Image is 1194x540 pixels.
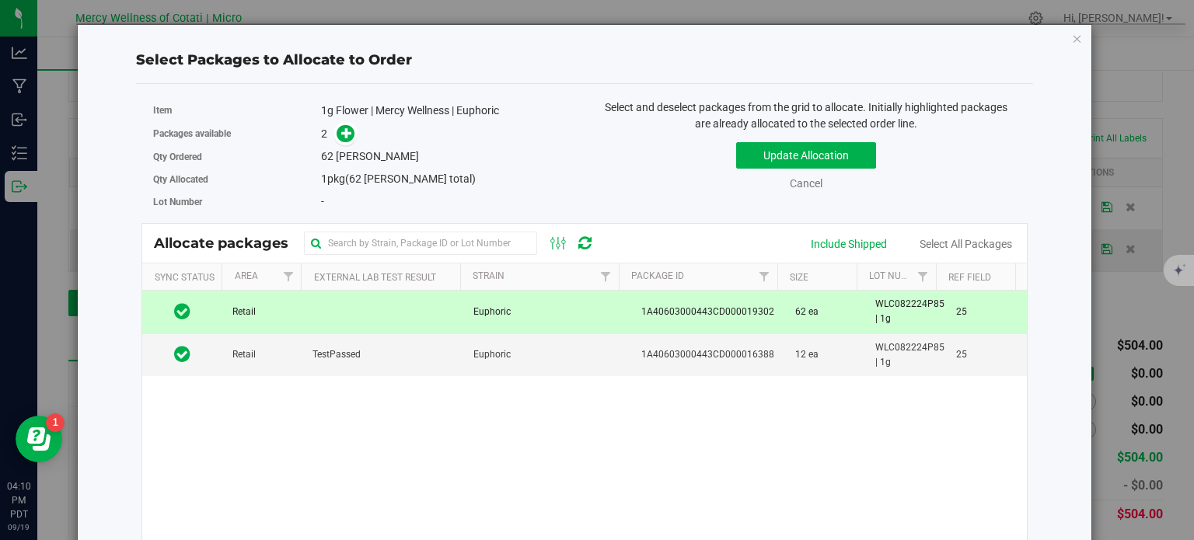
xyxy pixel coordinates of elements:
a: Package Id [631,270,684,281]
a: Area [235,270,258,281]
span: pkg [321,172,476,185]
iframe: Resource center [16,416,62,462]
a: Select All Packages [920,238,1012,250]
span: Euphoric [473,305,511,319]
div: Include Shipped [811,236,887,253]
span: 2 [321,127,327,140]
span: 25 [956,305,967,319]
span: Retail [232,305,256,319]
span: Allocate packages [154,235,304,252]
a: Sync Status [155,272,215,283]
button: Update Allocation [736,142,876,169]
span: WLC082224P85 | 1g [875,297,944,326]
label: Lot Number [153,195,321,209]
a: Filter [275,263,301,290]
label: Item [153,103,321,117]
iframe: Resource center unread badge [46,413,65,432]
label: Packages available [153,127,321,141]
a: External Lab Test Result [314,272,436,283]
a: Strain [473,270,504,281]
span: - [321,195,324,207]
span: (62 [PERSON_NAME] total) [345,172,476,185]
a: Size [790,272,808,283]
span: TestPassed [312,347,361,362]
span: Retail [232,347,256,362]
span: [PERSON_NAME] [336,150,419,162]
label: Qty Allocated [153,172,321,186]
span: In Sync [174,301,190,322]
span: 12 ea [795,347,819,362]
span: WLC082224P85 | 1g [875,340,944,370]
span: 62 ea [795,305,819,319]
span: 1 [321,172,327,185]
input: Search by Strain, Package ID or Lot Number [304,232,537,255]
span: 62 [321,150,333,162]
span: 25 [956,347,967,362]
span: Euphoric [473,347,511,362]
div: 1g Flower | Mercy Wellness | Euphoric [321,103,573,119]
a: Filter [910,263,936,290]
span: Select and deselect packages from the grid to allocate. Initially highlighted packages are alread... [605,101,1007,130]
a: Filter [593,263,619,290]
label: Qty Ordered [153,150,321,164]
a: Ref Field [948,272,991,283]
div: Select Packages to Allocate to Order [136,50,1033,71]
span: 1A40603000443CD000019302 [634,305,777,319]
span: In Sync [174,343,190,365]
span: 1A40603000443CD000016388 [634,347,777,362]
a: Cancel [790,177,822,190]
a: Lot Number [869,270,925,281]
a: Filter [752,263,777,290]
